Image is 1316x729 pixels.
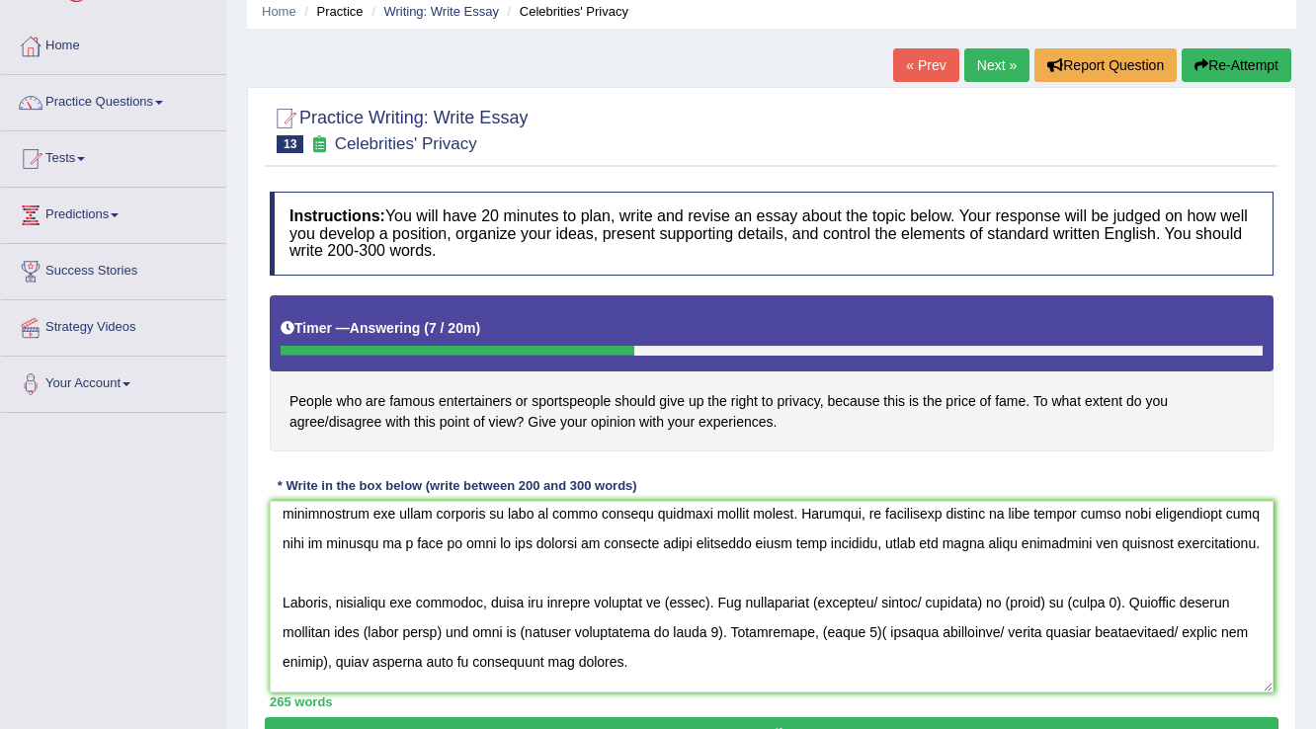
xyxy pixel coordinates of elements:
[270,295,1274,452] h4: People who are famous entertainers or sportspeople should give up the right to privacy, because t...
[270,104,528,153] h2: Practice Writing: Write Essay
[1,244,226,293] a: Success Stories
[1,131,226,181] a: Tests
[308,135,329,154] small: Exam occurring question
[1,19,226,68] a: Home
[350,320,421,336] b: Answering
[893,48,958,82] a: « Prev
[1,357,226,406] a: Your Account
[503,2,628,21] li: Celebrities' Privacy
[299,2,363,21] li: Practice
[475,320,480,336] b: )
[1182,48,1291,82] button: Re-Attempt
[270,692,1274,711] div: 265 words
[289,207,385,224] b: Instructions:
[277,135,303,153] span: 13
[1,300,226,350] a: Strategy Videos
[429,320,475,336] b: 7 / 20m
[1034,48,1177,82] button: Report Question
[1,75,226,124] a: Practice Questions
[270,476,644,495] div: * Write in the box below (write between 200 and 300 words)
[1,188,226,237] a: Predictions
[424,320,429,336] b: (
[335,134,477,153] small: Celebrities' Privacy
[270,192,1274,276] h4: You will have 20 minutes to plan, write and revise an essay about the topic below. Your response ...
[262,4,296,19] a: Home
[964,48,1029,82] a: Next »
[383,4,499,19] a: Writing: Write Essay
[281,321,480,336] h5: Timer —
